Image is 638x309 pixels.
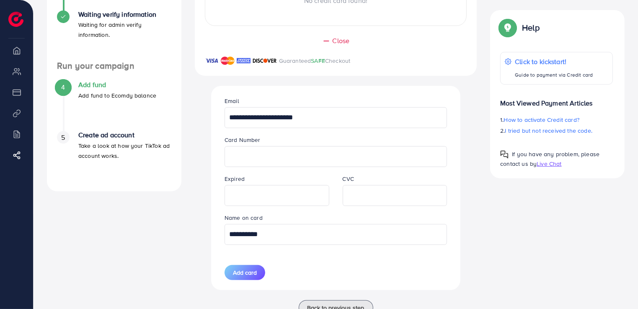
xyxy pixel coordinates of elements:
p: Guaranteed Checkout [279,56,351,66]
label: Card Number [225,136,261,144]
p: Take a look at how your TikTok ad account works. [78,141,171,161]
p: 1. [500,115,613,125]
p: 2. [500,126,613,136]
img: brand [221,56,235,66]
p: Click to kickstart! [515,57,593,67]
span: I tried but not received the code. [505,126,592,135]
h4: Add fund [78,81,156,89]
li: Waiting verify information [47,10,181,61]
iframe: Chat [602,271,632,303]
h4: Create ad account [78,131,171,139]
iframe: Secure CVC input frame [347,186,443,205]
li: Add fund [47,81,181,131]
p: Most Viewed Payment Articles [500,91,613,108]
label: Name on card [225,214,263,222]
span: 5 [61,133,65,142]
p: Help [522,23,540,33]
span: Live Chat [537,160,561,168]
button: Add card [225,265,265,280]
label: CVC [343,175,354,183]
img: Popup guide [500,20,515,35]
span: 4 [61,82,65,92]
span: Close [333,36,350,46]
img: brand [237,56,251,66]
label: Email [225,97,239,105]
span: How to activate Credit card? [504,116,579,124]
img: Popup guide [500,150,509,159]
img: brand [253,56,277,66]
span: Add card [233,268,257,277]
p: Add fund to Ecomdy balance [78,90,156,100]
img: logo [8,12,23,27]
img: brand [205,56,219,66]
iframe: Secure card number input frame [229,147,442,166]
span: If you have any problem, please contact us by [500,150,599,168]
p: Waiting for admin verify information. [78,20,171,40]
span: SAFE [311,57,325,65]
p: Guide to payment via Credit card [515,70,593,80]
h4: Run your campaign [47,61,181,71]
h4: Waiting verify information [78,10,171,18]
label: Expired [225,175,245,183]
li: Create ad account [47,131,181,181]
iframe: Secure expiration date input frame [229,186,325,205]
